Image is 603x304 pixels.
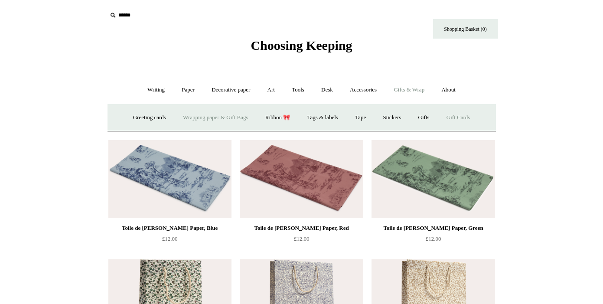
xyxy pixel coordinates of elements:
[111,223,229,233] div: Toile de [PERSON_NAME] Paper, Blue
[242,223,361,233] div: Toile de [PERSON_NAME] Paper, Red
[140,78,173,101] a: Writing
[313,78,341,101] a: Desk
[372,223,495,258] a: Toile de [PERSON_NAME] Paper, Green £12.00
[175,106,256,129] a: Wrapping paper & Gift Bags
[372,140,495,218] a: Toile de Jouy Tissue Paper, Green Toile de Jouy Tissue Paper, Green
[342,78,385,101] a: Accessories
[294,235,310,242] span: £12.00
[257,106,298,129] a: Ribbon 🎀
[433,19,498,39] a: Shopping Basket (0)
[251,45,352,51] a: Choosing Keeping
[125,106,174,129] a: Greeting cards
[300,106,346,129] a: Tags & labels
[162,235,178,242] span: £12.00
[240,223,363,258] a: Toile de [PERSON_NAME] Paper, Red £12.00
[434,78,463,101] a: About
[174,78,202,101] a: Paper
[251,38,352,52] span: Choosing Keeping
[204,78,258,101] a: Decorative paper
[439,106,478,129] a: Gift Cards
[260,78,283,101] a: Art
[240,140,363,218] a: Toile de Jouy Tissue Paper, Red Toile de Jouy Tissue Paper, Red
[108,140,231,218] a: Toile de Jouy Tissue Paper, Blue Toile de Jouy Tissue Paper, Blue
[108,140,231,218] img: Toile de Jouy Tissue Paper, Blue
[108,223,231,258] a: Toile de [PERSON_NAME] Paper, Blue £12.00
[372,140,495,218] img: Toile de Jouy Tissue Paper, Green
[347,106,374,129] a: Tape
[375,106,409,129] a: Stickers
[284,78,312,101] a: Tools
[426,235,441,242] span: £12.00
[411,106,437,129] a: Gifts
[386,78,432,101] a: Gifts & Wrap
[240,140,363,218] img: Toile de Jouy Tissue Paper, Red
[374,223,492,233] div: Toile de [PERSON_NAME] Paper, Green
